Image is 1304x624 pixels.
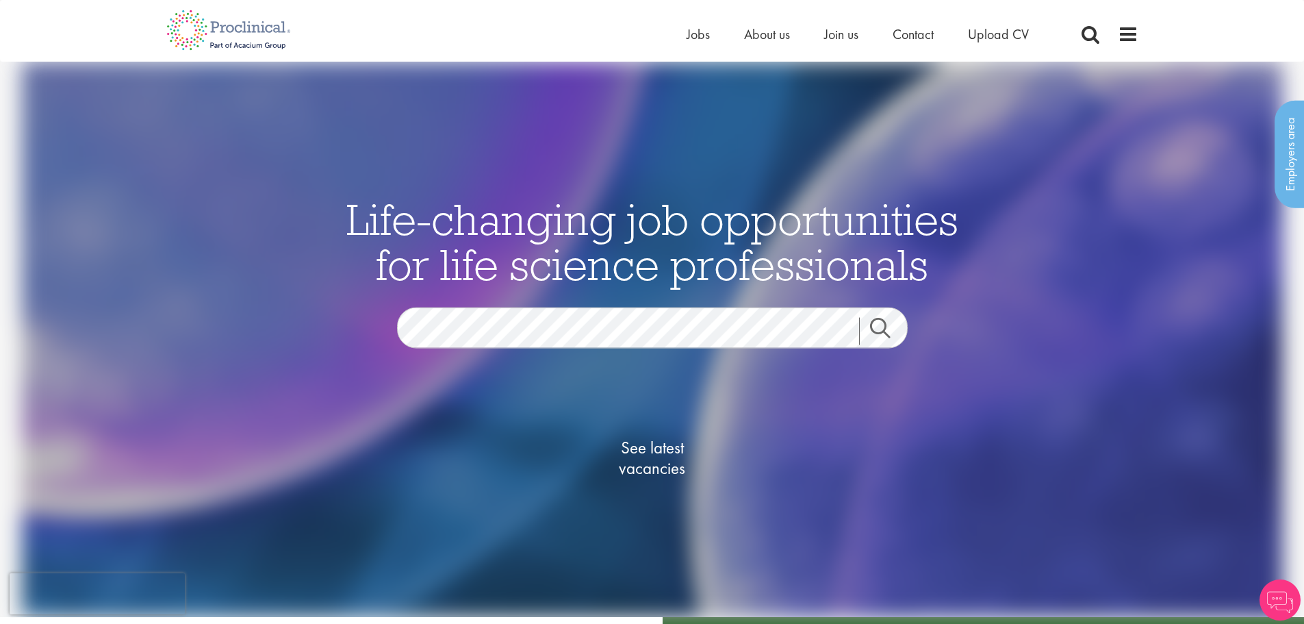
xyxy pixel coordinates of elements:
[346,192,958,292] span: Life-changing job opportunities for life science professionals
[21,62,1283,617] img: candidate home
[824,25,858,43] a: Join us
[584,383,721,534] a: See latestvacancies
[584,438,721,479] span: See latest vacancies
[1260,579,1301,621] img: Chatbot
[968,25,1029,43] a: Upload CV
[687,25,710,43] a: Jobs
[744,25,790,43] a: About us
[859,318,918,345] a: Job search submit button
[893,25,934,43] a: Contact
[10,573,185,614] iframe: reCAPTCHA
